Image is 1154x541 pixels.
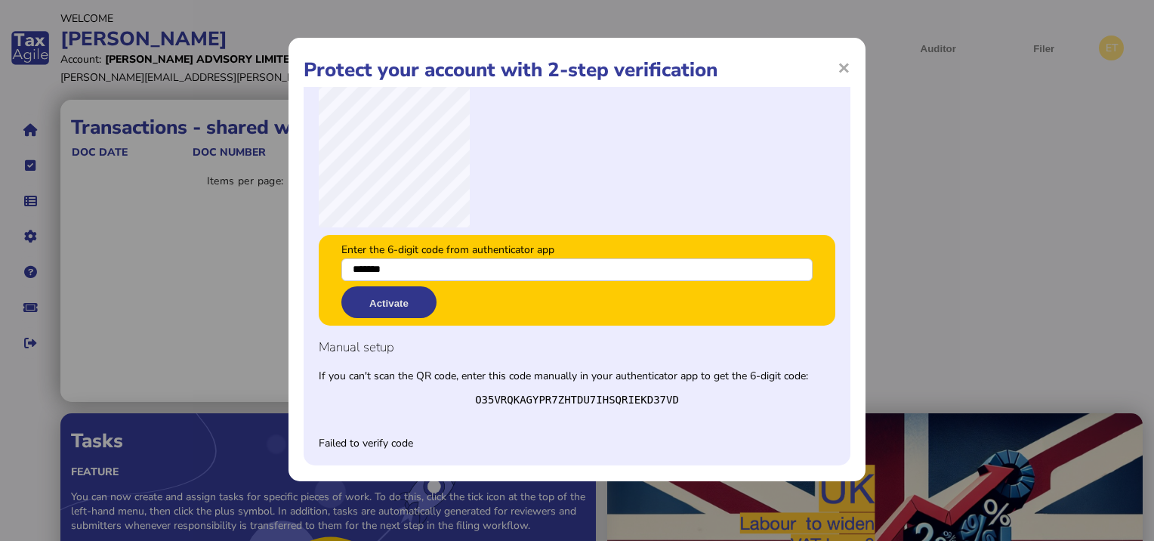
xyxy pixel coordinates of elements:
[838,53,850,82] span: ×
[304,57,850,83] h1: Protect your account with 2-step verification
[319,369,835,383] p: If you can't scan the QR code, enter this code manually in your authenticator app to get the 6-di...
[319,436,835,450] div: Failed to verify code
[319,339,835,356] h4: Manual setup
[341,286,437,318] button: Activate
[319,394,835,406] div: O35VRQKAGYPR7ZHTDU7IHSQRIEKD37VD
[341,243,554,257] label: Enter the 6-digit code from authenticator app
